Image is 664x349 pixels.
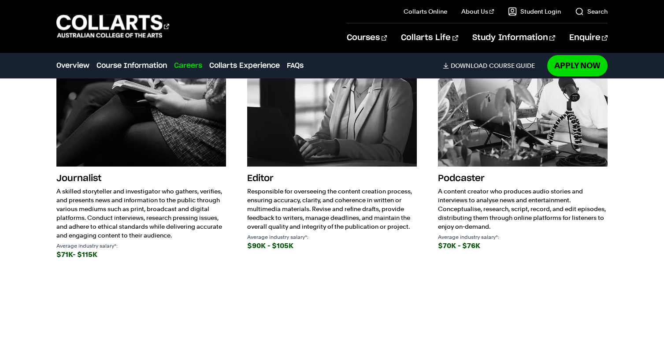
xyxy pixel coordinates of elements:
div: $71K- $115K [56,249,226,261]
a: Overview [56,60,89,71]
p: Average industry salary*: [438,234,608,240]
a: Study Information [472,23,555,52]
a: Courses [347,23,387,52]
a: DownloadCourse Guide [443,62,542,70]
p: A content creator who produces audio stories and interviews to analyse news and entertainment. Co... [438,187,608,231]
p: A skilled storyteller and investigator who gathers, verifies, and presents news and information t... [56,187,226,240]
p: Responsible for overseeing the content creation process, ensuring accuracy, clarity, and coherenc... [247,187,417,231]
a: FAQs [287,60,304,71]
div: Go to homepage [56,14,169,39]
a: Course Information [96,60,167,71]
a: Enquire [569,23,608,52]
a: Apply Now [547,55,608,76]
div: $90K - $105K [247,240,417,252]
a: Student Login [508,7,561,16]
h3: Journalist [56,170,226,187]
a: About Us [461,7,494,16]
a: Search [575,7,608,16]
a: Collarts Life [401,23,458,52]
a: Collarts Online [404,7,447,16]
p: Average industry salary*: [247,234,417,240]
h3: Podcaster [438,170,608,187]
p: Average industry salary*: [56,243,226,249]
h3: Editor [247,170,417,187]
a: Careers [174,60,202,71]
a: Collarts Experience [209,60,280,71]
span: Download [451,62,487,70]
div: $70K - $76K [438,240,608,252]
